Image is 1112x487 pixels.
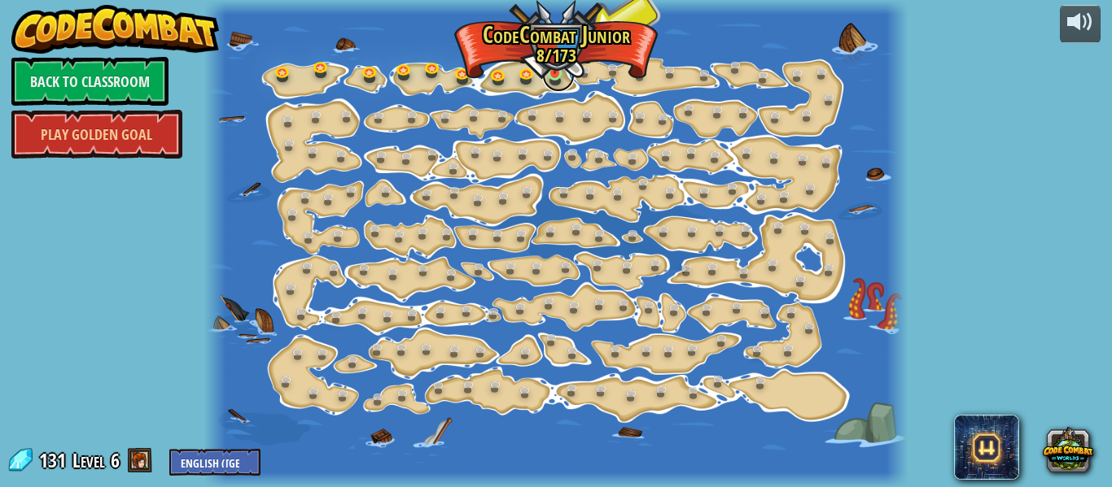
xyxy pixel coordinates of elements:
a: Play Golden Goal [11,110,182,159]
img: CodeCombat - Learn how to code by playing a game [11,5,220,54]
span: 6 [111,447,120,473]
span: 131 [39,447,71,473]
span: Level [72,447,105,474]
button: Adjust volume [1060,5,1101,43]
img: level-banner-started.png [547,38,563,74]
a: Back to Classroom [11,57,169,106]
